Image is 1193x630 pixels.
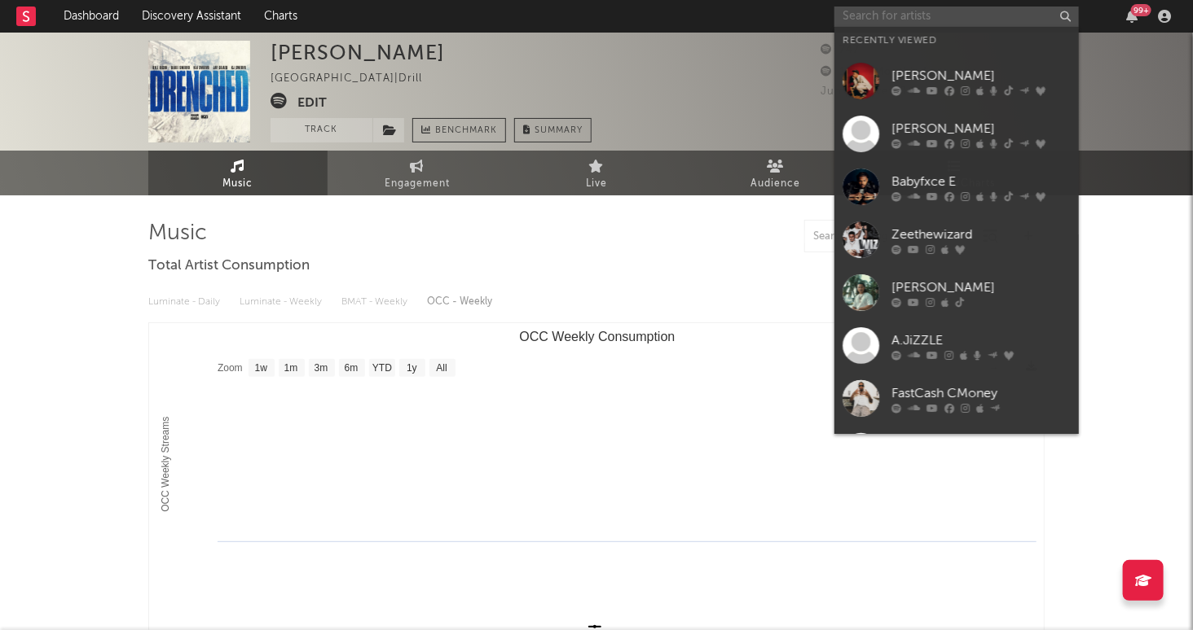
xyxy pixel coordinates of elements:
[284,363,298,374] text: 1m
[834,372,1079,425] a: FastCash CMoney
[805,230,977,243] input: Search by song name or URL
[328,151,507,195] a: Engagement
[436,363,447,374] text: All
[891,384,1071,404] div: FastCash CMoney
[1131,4,1151,16] div: 99 +
[435,121,497,141] span: Benchmark
[514,118,592,142] button: Summary
[315,363,328,374] text: 3m
[372,363,392,374] text: YTD
[834,160,1079,213] a: Babyfxce E
[407,363,417,374] text: 1y
[686,151,865,195] a: Audience
[891,173,1071,192] div: Babyfxce E
[218,363,243,374] text: Zoom
[821,67,974,77] span: 12,252 Monthly Listeners
[891,331,1071,351] div: A.JiZZLE
[843,31,1071,50] div: Recently Viewed
[821,86,916,97] span: Jump Score: 60.1
[834,7,1079,27] input: Search for artists
[834,425,1079,478] a: Kenji
[834,266,1079,319] a: [PERSON_NAME]
[148,256,310,276] span: Total Artist Consumption
[751,174,801,194] span: Audience
[891,67,1071,86] div: [PERSON_NAME]
[520,330,676,343] text: OCC Weekly Consumption
[834,107,1079,160] a: [PERSON_NAME]
[271,118,372,142] button: Track
[507,151,686,195] a: Live
[586,174,607,194] span: Live
[834,213,1079,266] a: Zeethewizard
[271,41,445,64] div: [PERSON_NAME]
[223,174,253,194] span: Music
[891,120,1071,139] div: [PERSON_NAME]
[271,69,441,89] div: [GEOGRAPHIC_DATA] | Drill
[1126,10,1138,23] button: 99+
[297,93,327,113] button: Edit
[385,174,450,194] span: Engagement
[821,45,860,55] span: 747
[834,319,1079,372] a: A.JiZZLE
[148,151,328,195] a: Music
[891,278,1071,298] div: [PERSON_NAME]
[412,118,506,142] a: Benchmark
[834,55,1079,107] a: [PERSON_NAME]
[535,126,583,135] span: Summary
[345,363,359,374] text: 6m
[160,417,171,512] text: OCC Weekly Streams
[255,363,268,374] text: 1w
[891,225,1071,245] div: Zeethewizard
